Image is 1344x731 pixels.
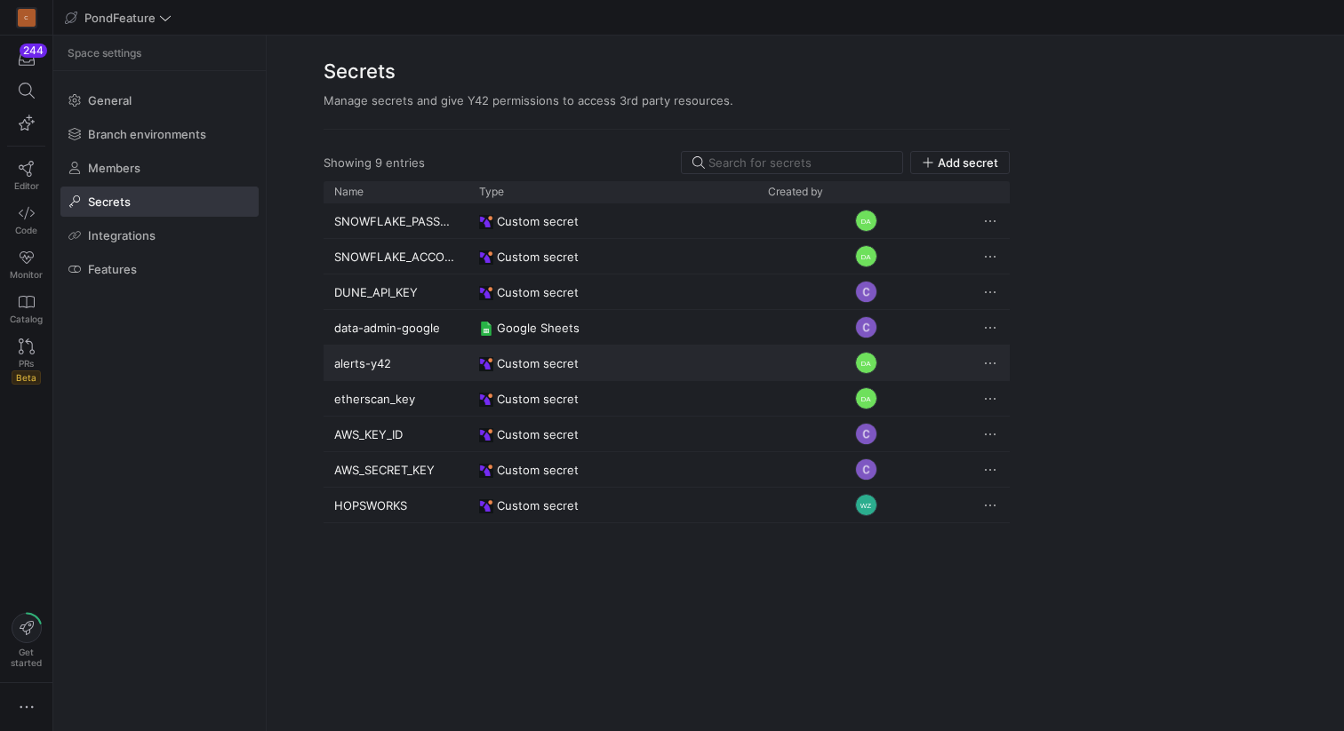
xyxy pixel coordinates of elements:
a: Editor [7,154,45,198]
div: Press SPACE to select this row. [324,274,1010,310]
div: 244 [20,44,47,58]
img: undefined [479,322,493,336]
span: Branch environments [88,127,206,141]
span: Created by [768,186,823,198]
span: Custom secret [497,489,579,523]
img: undefined [479,357,493,371]
span: Features [88,262,137,276]
button: Add secret [910,151,1010,174]
div: DA [855,387,877,409]
span: Secrets [88,195,131,209]
a: Monitor [7,242,45,287]
span: Monitor [10,269,43,280]
div: Manage secrets and give Y42 permissions to access 3rd party resources. [324,93,1010,107]
div: C [18,9,36,27]
div: data-admin-google [324,310,468,345]
a: Branch environments [60,119,259,149]
span: General [88,93,132,107]
div: Press SPACE to select this row. [324,346,1010,381]
a: Code [7,198,45,242]
span: Custom secret [497,382,579,417]
div: WZ [855,494,877,516]
span: Get started [11,647,42,668]
span: Custom secret [497,346,579,381]
div: DA [855,352,877,374]
a: Features [60,254,259,284]
span: Custom secret [497,453,579,488]
span: Add secret [938,155,998,170]
span: Code [15,225,37,235]
span: Google Sheets [497,311,580,346]
div: AWS_KEY_ID [324,417,468,451]
span: PondFeature [84,11,156,25]
button: 244 [7,43,45,75]
a: General [60,85,259,115]
span: Catalog [10,314,43,324]
button: Getstarted [7,606,45,675]
img: https://lh3.googleusercontent.com/a/ACg8ocL5hHIcNgxjrjDvW2IB9Zc3OMw20Wvong8C6gpurw_crp9hOg=s96-c [855,458,877,481]
span: Custom secret [497,240,579,274]
img: https://lh3.googleusercontent.com/a/ACg8ocL5hHIcNgxjrjDvW2IB9Zc3OMw20Wvong8C6gpurw_crp9hOg=s96-c [855,316,877,338]
span: Type [479,186,504,198]
img: undefined [479,286,493,300]
span: Members [88,161,140,175]
span: Custom secret [497,417,579,452]
span: Integrations [88,228,156,242]
h2: Secrets [324,57,1010,86]
img: undefined [479,464,493,478]
div: Press SPACE to select this row. [324,381,1010,417]
div: SNOWFLAKE_PASSWORD [324,203,468,238]
span: PRs [19,358,34,369]
div: alerts-y42 [324,346,468,380]
div: Press SPACE to select this row. [324,417,1010,452]
span: Editor [14,180,39,191]
div: SNOWFLAKE_ACCOUNT [324,239,468,274]
div: etherscan_key [324,381,468,416]
div: HOPSWORKS [324,488,468,522]
a: Integrations [60,220,259,250]
div: DA [855,210,877,232]
img: undefined [479,215,493,229]
span: Custom secret [497,275,579,310]
img: undefined [479,428,493,442]
span: Name [334,186,364,198]
span: Beta [12,370,41,385]
div: Press SPACE to select this row. [324,310,1010,346]
a: C [7,3,45,33]
img: https://lh3.googleusercontent.com/a/ACg8ocL5hHIcNgxjrjDvW2IB9Zc3OMw20Wvong8C6gpurw_crp9hOg=s96-c [855,423,877,445]
a: Members [60,153,259,183]
img: undefined [479,250,493,265]
img: undefined [479,499,493,513]
a: Catalog [7,287,45,331]
a: PRsBeta [7,331,45,392]
img: undefined [479,393,493,407]
div: AWS_SECRET_KEY [324,452,468,487]
span: Space settings [68,47,141,60]
span: Custom secret [497,204,579,239]
div: Press SPACE to select this row. [324,452,1010,488]
a: Secrets [60,187,259,217]
div: DUNE_API_KEY [324,274,468,309]
img: https://lh3.googleusercontent.com/a/ACg8ocL5hHIcNgxjrjDvW2IB9Zc3OMw20Wvong8C6gpurw_crp9hOg=s96-c [855,281,877,303]
div: Press SPACE to select this row. [324,203,1010,239]
div: Showing 9 entries [324,155,425,170]
div: DA [855,245,877,267]
div: Press SPACE to select this row. [324,488,1010,523]
div: Press SPACE to select this row. [324,239,1010,274]
input: Search for secrets [708,155,892,170]
button: PondFeature [60,6,176,29]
